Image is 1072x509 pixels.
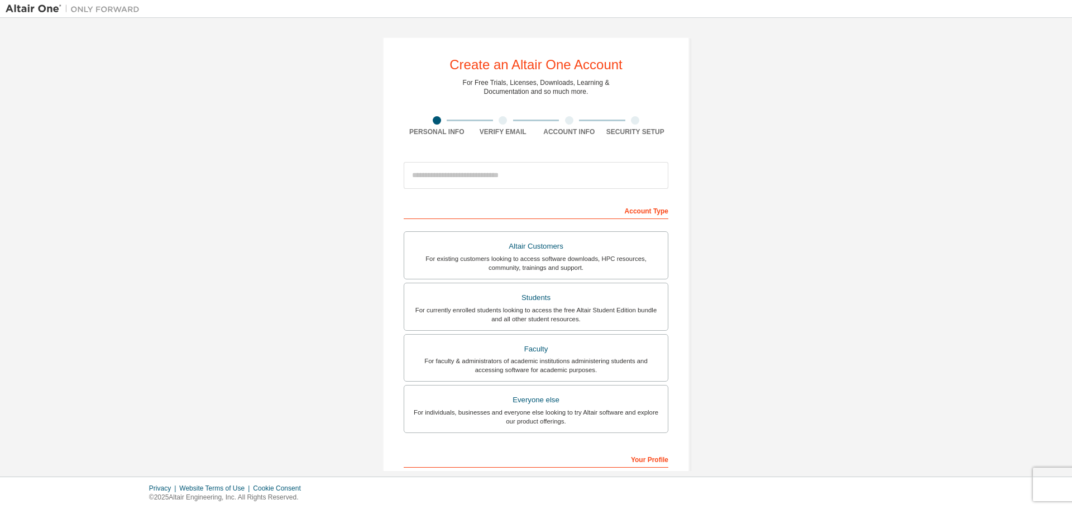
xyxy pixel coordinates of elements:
[411,341,661,357] div: Faculty
[6,3,145,15] img: Altair One
[470,127,537,136] div: Verify Email
[411,254,661,272] div: For existing customers looking to access software downloads, HPC resources, community, trainings ...
[411,356,661,374] div: For faculty & administrators of academic institutions administering students and accessing softwa...
[149,484,179,493] div: Privacy
[253,484,307,493] div: Cookie Consent
[404,201,668,219] div: Account Type
[404,127,470,136] div: Personal Info
[411,408,661,426] div: For individuals, businesses and everyone else looking to try Altair software and explore our prod...
[411,290,661,306] div: Students
[411,392,661,408] div: Everyone else
[536,127,602,136] div: Account Info
[449,58,623,72] div: Create an Altair One Account
[411,306,661,324] div: For currently enrolled students looking to access the free Altair Student Edition bundle and all ...
[149,493,308,502] p: © 2025 Altair Engineering, Inc. All Rights Reserved.
[463,78,610,96] div: For Free Trials, Licenses, Downloads, Learning & Documentation and so much more.
[179,484,253,493] div: Website Terms of Use
[404,450,668,468] div: Your Profile
[602,127,669,136] div: Security Setup
[411,239,661,254] div: Altair Customers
